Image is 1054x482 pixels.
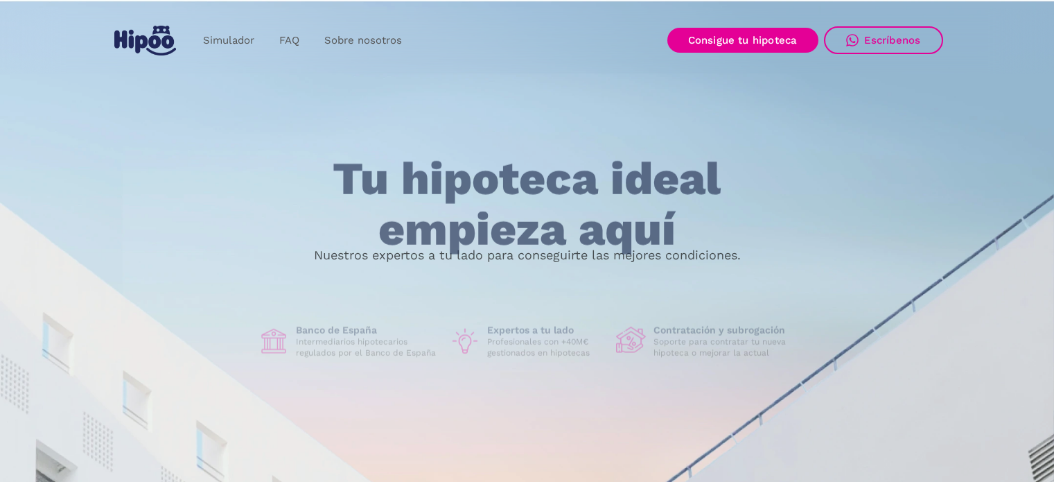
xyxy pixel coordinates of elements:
[864,34,921,46] div: Escríbenos
[667,28,818,53] a: Consigue tu hipoteca
[267,27,312,54] a: FAQ
[487,336,605,359] p: Profesionales con +40M€ gestionados en hipotecas
[296,336,439,359] p: Intermediarios hipotecarios regulados por el Banco de España
[264,154,789,255] h1: Tu hipoteca ideal empieza aquí
[191,27,267,54] a: Simulador
[112,20,179,61] a: home
[653,336,796,359] p: Soporte para contratar tu nueva hipoteca o mejorar la actual
[312,27,414,54] a: Sobre nosotros
[824,26,943,54] a: Escríbenos
[487,324,605,336] h1: Expertos a tu lado
[314,250,741,261] p: Nuestros expertos a tu lado para conseguirte las mejores condiciones.
[653,324,796,336] h1: Contratación y subrogación
[296,324,439,336] h1: Banco de España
